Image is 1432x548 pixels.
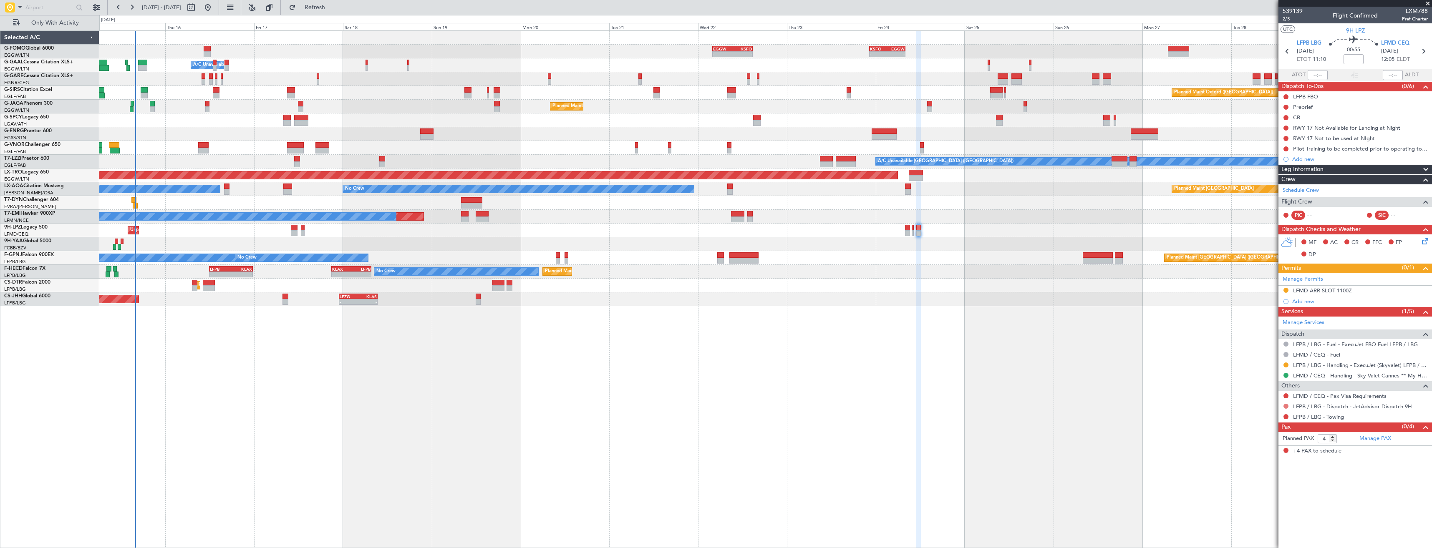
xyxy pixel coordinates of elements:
[4,239,23,244] span: 9H-YAA
[878,155,1013,168] div: A/C Unavailable [GEOGRAPHIC_DATA] ([GEOGRAPHIC_DATA])
[1293,413,1344,420] a: LFPB / LBG - Towing
[732,46,751,51] div: KSFO
[4,225,21,230] span: 9H-LPZ
[4,73,23,78] span: G-GARE
[332,272,351,277] div: -
[4,121,27,127] a: LGAV/ATH
[4,184,23,189] span: LX-AOA
[552,100,684,113] div: Planned Maint [GEOGRAPHIC_DATA] ([GEOGRAPHIC_DATA])
[4,184,64,189] a: LX-AOACitation Mustang
[1281,165,1324,174] span: Leg Information
[1402,422,1414,431] span: (0/4)
[1346,26,1365,35] span: 9H-LPZ
[1054,23,1142,30] div: Sun 26
[4,101,23,106] span: G-JAGA
[4,217,29,224] a: LFMN/NCE
[285,1,335,14] button: Refresh
[4,252,54,257] a: F-GPNJFalcon 900EX
[4,204,56,210] a: EVRA/[PERSON_NAME]
[4,93,26,100] a: EGLF/FAB
[713,46,732,51] div: EGGW
[1330,239,1338,247] span: AC
[1297,55,1311,64] span: ETOT
[254,23,343,30] div: Fri 17
[4,170,49,175] a: LX-TROLegacy 650
[76,23,165,30] div: Wed 15
[1174,183,1254,195] div: Planned Maint [GEOGRAPHIC_DATA]
[4,245,26,251] a: FCBB/BZV
[1308,70,1328,80] input: --:--
[4,266,45,271] a: F-HECDFalcon 7X
[4,148,26,155] a: EGLF/FAB
[231,266,252,271] div: KLAX
[340,294,358,299] div: LEZG
[1293,287,1352,294] div: LFMD ARR SLOT 1100Z
[1402,263,1414,272] span: (0/1)
[199,279,241,292] div: Planned Maint Sofia
[1293,351,1340,358] a: LFMD / CEQ - Fuel
[351,272,371,277] div: -
[1281,307,1303,317] span: Services
[1292,298,1428,305] div: Add new
[1281,197,1312,207] span: Flight Crew
[1283,319,1324,327] a: Manage Services
[1293,447,1341,455] span: +4 PAX to schedule
[1293,362,1428,369] a: LFPB / LBG - Handling - ExecuJet (Skyvalet) LFPB / LBG
[22,20,88,26] span: Only With Activity
[4,142,25,147] span: G-VNOR
[4,211,20,216] span: T7-EMI
[4,294,50,299] a: CS-JHHGlobal 6000
[4,128,52,133] a: G-ENRGPraetor 600
[1283,15,1303,23] span: 2/5
[1283,7,1303,15] span: 539139
[1375,211,1389,220] div: SIC
[1292,71,1306,79] span: ATOT
[1293,93,1318,100] div: LFPB FBO
[1308,251,1316,259] span: DP
[210,266,231,271] div: LFPB
[870,52,887,57] div: -
[887,46,904,51] div: EGGW
[332,266,351,271] div: KLAX
[521,23,610,30] div: Mon 20
[4,115,22,120] span: G-SPCY
[1333,11,1378,20] div: Flight Confirmed
[1391,211,1409,219] div: - -
[343,23,432,30] div: Sat 18
[1313,55,1326,64] span: 11:10
[1174,86,1273,99] div: Planned Maint Oxford ([GEOGRAPHIC_DATA])
[4,197,59,202] a: T7-DYNChallenger 604
[4,231,28,237] a: LFMD/CEQ
[713,52,732,57] div: -
[1396,239,1402,247] span: FP
[4,107,29,113] a: EGGW/LTN
[1293,124,1400,131] div: RWY 17 Not Available for Landing at Night
[351,266,371,271] div: LFPB
[4,252,22,257] span: F-GPNJ
[4,280,22,285] span: CS-DTR
[297,5,333,10] span: Refresh
[545,265,676,278] div: Planned Maint [GEOGRAPHIC_DATA] ([GEOGRAPHIC_DATA])
[1402,82,1414,90] span: (0/6)
[4,73,73,78] a: G-GARECessna Citation XLS+
[1297,39,1321,48] span: LFPB LBG
[1281,225,1361,234] span: Dispatch Checks and Weather
[345,183,364,195] div: No Crew
[876,23,965,30] div: Fri 24
[1402,15,1428,23] span: Pref Charter
[4,66,29,72] a: EGGW/LTN
[9,16,91,30] button: Only With Activity
[1347,46,1360,54] span: 00:55
[965,23,1054,30] div: Sat 25
[4,294,22,299] span: CS-JHH
[1293,341,1418,348] a: LFPB / LBG - Fuel - ExecuJet FBO Fuel LFPB / LBG
[4,197,23,202] span: T7-DYN
[1351,239,1359,247] span: CR
[732,52,751,57] div: -
[4,259,26,265] a: LFPB/LBG
[4,286,26,292] a: LFPB/LBG
[237,251,257,264] div: No Crew
[1359,435,1391,443] a: Manage PAX
[1167,251,1298,264] div: Planned Maint [GEOGRAPHIC_DATA] ([GEOGRAPHIC_DATA])
[1308,239,1316,247] span: MF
